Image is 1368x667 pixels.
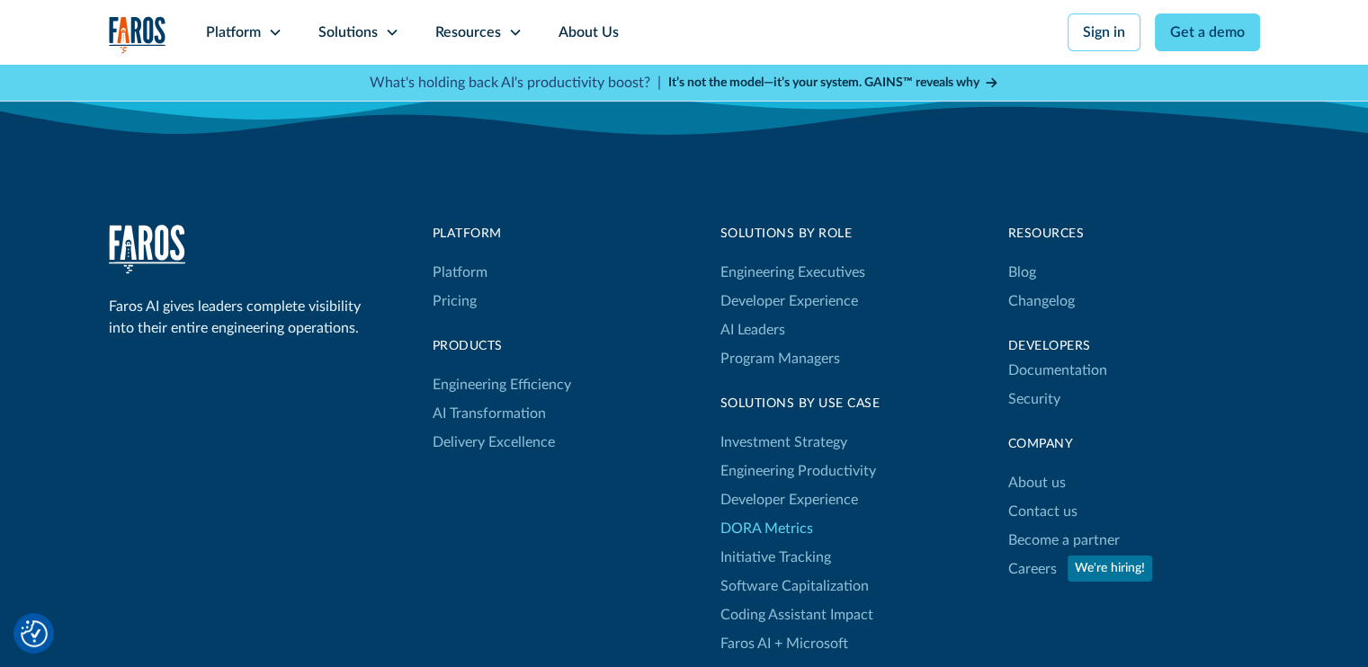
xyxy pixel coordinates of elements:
a: Initiative Tracking [720,543,831,572]
div: Company [1008,435,1260,454]
div: Platform [433,225,571,244]
img: Faros Logo White [109,225,185,274]
div: Resources [1008,225,1260,244]
a: Developer Experience [720,485,858,514]
div: Solutions By Use Case [720,395,881,414]
div: Faros AI gives leaders complete visibility into their entire engineering operations. [109,296,370,339]
p: What's holding back AI's productivity boost? | [370,72,661,93]
button: Cookie Settings [21,620,48,647]
a: Program Managers [720,344,865,373]
a: Security [1008,385,1060,414]
a: Developer Experience [720,287,858,316]
a: Coding Assistant Impact [720,600,873,629]
a: AI Transformation [433,399,546,428]
a: Pricing [433,287,477,316]
a: DORA Metrics [720,514,813,543]
a: Platform [433,258,487,287]
a: Careers [1008,555,1057,583]
a: Sign in [1068,13,1140,51]
a: AI Leaders [720,316,785,344]
div: Platform [206,22,261,43]
strong: It’s not the model—it’s your system. GAINS™ reveals why [668,76,979,89]
div: Solutions by Role [720,225,865,244]
a: Engineering Executives [720,258,865,287]
div: Resources [435,22,501,43]
div: Developers [1008,337,1260,356]
a: Faros AI + Microsoft [720,629,848,658]
div: Solutions [318,22,378,43]
a: It’s not the model—it’s your system. GAINS™ reveals why [668,74,999,93]
a: Changelog [1008,287,1075,316]
a: Contact us [1008,497,1077,526]
div: products [433,337,571,356]
a: Blog [1008,258,1036,287]
img: Revisit consent button [21,620,48,647]
a: Software Capitalization [720,572,869,600]
a: Engineering Productivity [720,457,876,485]
div: We're hiring! [1075,559,1145,578]
a: home [109,16,166,53]
a: Documentation [1008,356,1107,385]
a: Engineering Efficiency [433,370,571,399]
a: Investment Strategy [720,428,847,457]
a: Become a partner [1008,526,1120,555]
img: Logo of the analytics and reporting company Faros. [109,16,166,53]
a: Get a demo [1155,13,1260,51]
a: Delivery Excellence [433,428,555,457]
a: home [109,225,185,274]
a: About us [1008,468,1066,497]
